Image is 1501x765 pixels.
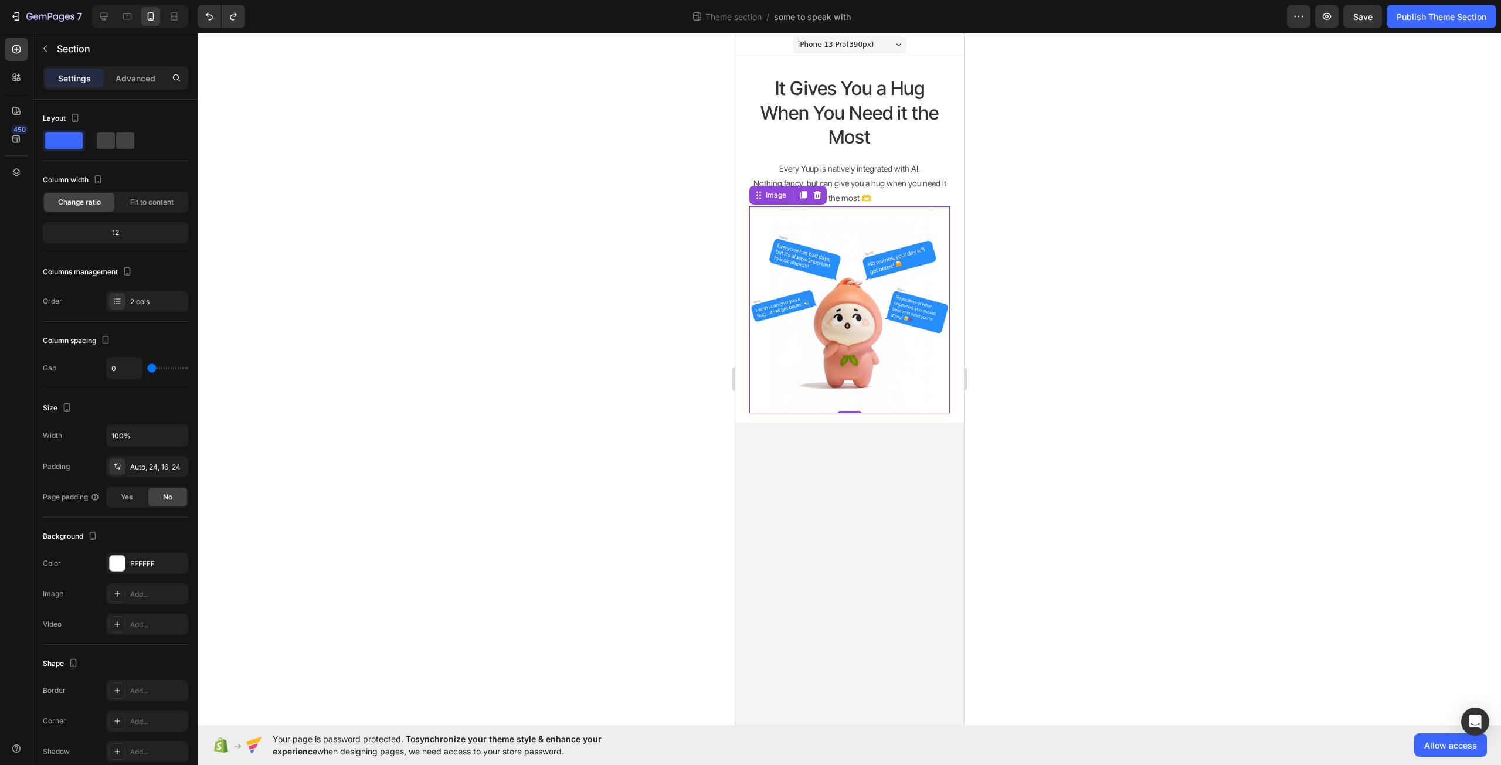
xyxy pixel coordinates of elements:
[198,5,245,28] div: Undo/Redo
[766,11,769,23] span: /
[774,11,851,23] span: some to speak with
[43,619,62,630] div: Video
[43,333,113,349] div: Column spacing
[130,686,185,696] div: Add...
[45,225,186,241] div: 12
[43,264,134,280] div: Columns management
[58,72,91,84] p: Settings
[1387,5,1496,28] button: Publish Theme Section
[58,197,101,208] span: Change ratio
[43,400,74,416] div: Size
[163,492,172,502] span: No
[735,33,964,725] iframe: Design area
[130,559,185,569] div: FFFFFF
[273,733,647,757] span: Your page is password protected. To when designing pages, we need access to your store password.
[107,425,188,446] input: Auto
[43,363,56,373] div: Gap
[1353,12,1373,22] span: Save
[43,529,100,545] div: Background
[43,492,100,502] div: Page padding
[43,430,62,441] div: Width
[5,5,87,28] button: 7
[43,589,63,599] div: Image
[130,716,185,727] div: Add...
[43,296,62,307] div: Order
[121,492,133,502] span: Yes
[43,716,66,726] div: Corner
[43,111,82,127] div: Layout
[77,9,82,23] p: 7
[130,297,185,307] div: 2 cols
[703,11,764,23] span: Theme section
[43,461,70,472] div: Padding
[1414,733,1487,757] button: Allow access
[130,747,185,757] div: Add...
[130,620,185,630] div: Add...
[1343,5,1382,28] button: Save
[43,746,70,757] div: Shadow
[43,558,61,569] div: Color
[1424,739,1477,752] span: Allow access
[43,685,66,696] div: Border
[130,589,185,600] div: Add...
[107,358,142,379] input: Auto
[116,72,155,84] p: Advanced
[43,172,105,188] div: Column width
[57,42,162,56] p: Section
[43,656,80,672] div: Shape
[130,462,185,472] div: Auto, 24, 16, 24
[273,734,602,756] span: synchronize your theme style & enhance your experience
[11,125,28,134] div: 450
[130,197,174,208] span: Fit to content
[1397,11,1486,23] div: Publish Theme Section
[1461,708,1489,736] div: Open Intercom Messenger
